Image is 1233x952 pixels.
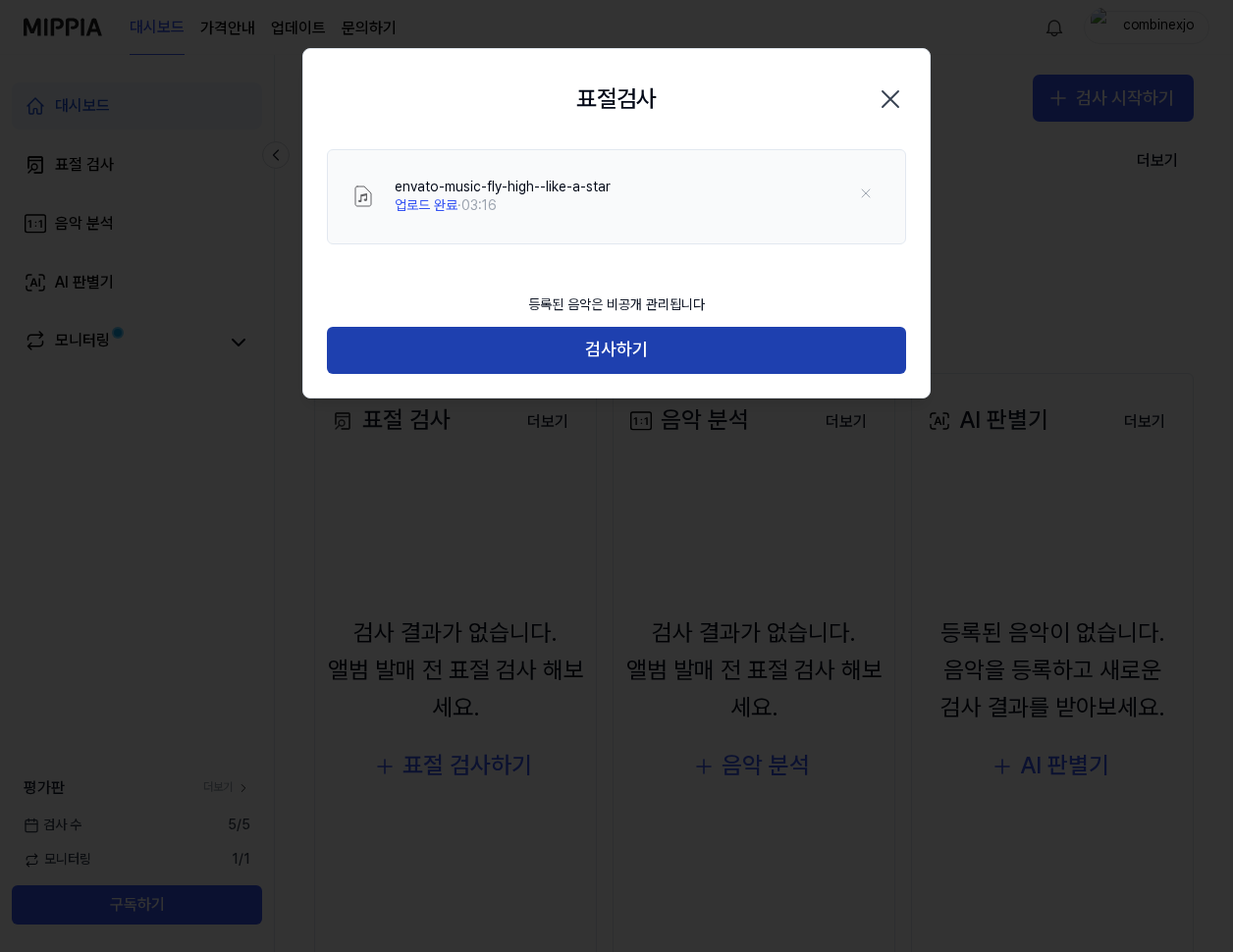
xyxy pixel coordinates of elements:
[395,196,611,216] div: · 03:16
[576,80,657,118] h2: 표절검사
[395,178,611,197] div: envato-music-fly-high--like-a-star
[516,284,717,327] div: 등록된 음악은 비공개 관리됩니다
[395,197,457,213] span: 업로드 완료
[327,327,906,374] button: 검사하기
[351,185,375,208] img: File Select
